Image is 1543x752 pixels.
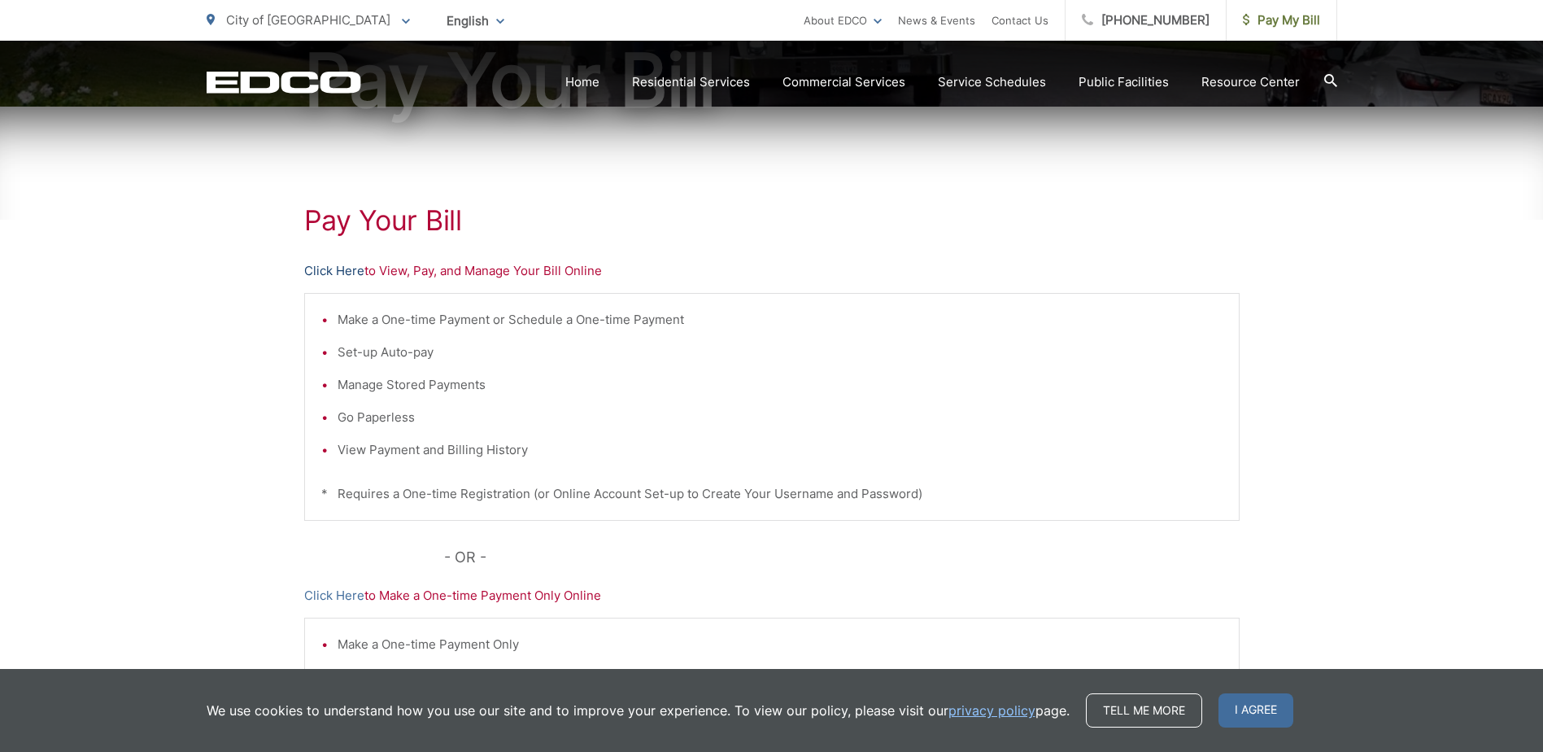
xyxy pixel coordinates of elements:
p: - OR - [444,545,1240,570]
a: Commercial Services [782,72,905,92]
a: Residential Services [632,72,750,92]
a: Contact Us [992,11,1048,30]
span: City of [GEOGRAPHIC_DATA] [226,12,390,28]
a: Resource Center [1201,72,1300,92]
li: Make a One-time Payment or Schedule a One-time Payment [338,310,1223,330]
li: Set-up Auto-pay [338,343,1223,362]
h1: Pay Your Bill [304,204,1240,237]
a: privacy policy [948,701,1035,720]
a: About EDCO [804,11,882,30]
span: English [434,7,517,35]
p: * Requires a One-time Registration (or Online Account Set-up to Create Your Username and Password) [321,484,1223,504]
a: News & Events [898,11,975,30]
li: Go Paperless [338,408,1223,427]
p: to Make a One-time Payment Only Online [304,586,1240,606]
p: to View, Pay, and Manage Your Bill Online [304,261,1240,281]
a: Public Facilities [1079,72,1169,92]
li: Manage Stored Payments [338,375,1223,395]
a: EDCD logo. Return to the homepage. [207,71,361,94]
a: Click Here [304,586,364,606]
span: Pay My Bill [1243,11,1320,30]
span: I agree [1218,693,1293,728]
a: Home [565,72,599,92]
a: Click Here [304,261,364,281]
a: Tell me more [1086,693,1202,728]
li: Make a One-time Payment Only [338,635,1223,654]
a: Service Schedules [938,72,1046,92]
li: View Payment and Billing History [338,440,1223,460]
p: We use cookies to understand how you use our site and to improve your experience. To view our pol... [207,701,1070,720]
